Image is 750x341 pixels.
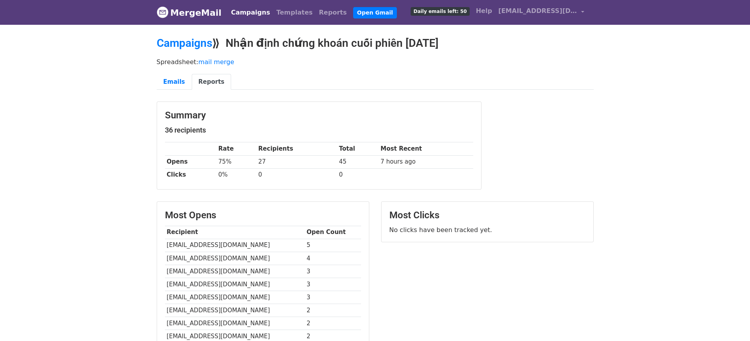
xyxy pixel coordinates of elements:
[379,155,473,168] td: 7 hours ago
[157,74,192,90] a: Emails
[273,5,316,20] a: Templates
[495,3,587,22] a: [EMAIL_ADDRESS][DOMAIN_NAME]
[165,210,361,221] h3: Most Opens
[165,126,473,135] h5: 36 recipients
[165,278,305,291] td: [EMAIL_ADDRESS][DOMAIN_NAME]
[407,3,472,19] a: Daily emails left: 50
[305,226,361,239] th: Open Count
[157,37,212,50] a: Campaigns
[389,210,585,221] h3: Most Clicks
[165,155,217,168] th: Opens
[157,37,594,50] h2: ⟫ Nhận định chứng khoán cuối phiên [DATE]
[228,5,273,20] a: Campaigns
[256,155,337,168] td: 27
[305,278,361,291] td: 3
[165,317,305,330] td: [EMAIL_ADDRESS][DOMAIN_NAME]
[305,317,361,330] td: 2
[353,7,397,18] a: Open Gmail
[305,239,361,252] td: 5
[305,291,361,304] td: 3
[165,110,473,121] h3: Summary
[165,226,305,239] th: Recipient
[305,265,361,278] td: 3
[473,3,495,19] a: Help
[379,142,473,155] th: Most Recent
[337,142,379,155] th: Total
[165,239,305,252] td: [EMAIL_ADDRESS][DOMAIN_NAME]
[389,226,585,234] p: No clicks have been tracked yet.
[165,291,305,304] td: [EMAIL_ADDRESS][DOMAIN_NAME]
[217,155,257,168] td: 75%
[157,4,222,21] a: MergeMail
[256,168,337,181] td: 0
[165,265,305,278] td: [EMAIL_ADDRESS][DOMAIN_NAME]
[165,304,305,317] td: [EMAIL_ADDRESS][DOMAIN_NAME]
[217,168,257,181] td: 0%
[165,168,217,181] th: Clicks
[316,5,350,20] a: Reports
[157,6,169,18] img: MergeMail logo
[305,252,361,265] td: 4
[198,58,234,66] a: mail merge
[256,142,337,155] th: Recipients
[192,74,231,90] a: Reports
[337,155,379,168] td: 45
[165,252,305,265] td: [EMAIL_ADDRESS][DOMAIN_NAME]
[337,168,379,181] td: 0
[411,7,469,16] span: Daily emails left: 50
[157,58,594,66] p: Spreadsheet:
[498,6,577,16] span: [EMAIL_ADDRESS][DOMAIN_NAME]
[305,304,361,317] td: 2
[217,142,257,155] th: Rate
